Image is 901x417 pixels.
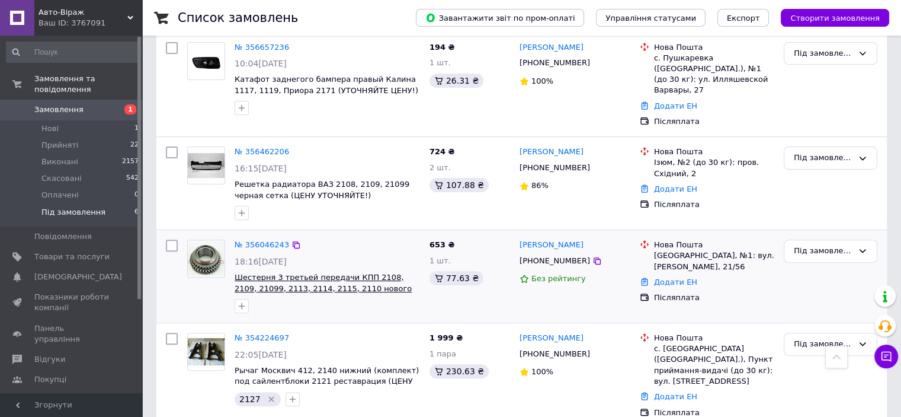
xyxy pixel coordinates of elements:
[654,42,774,53] div: Нова Пошта
[654,333,774,343] div: Нова Пошта
[34,74,142,95] span: Замовлення та повідомлення
[429,178,489,192] div: 107.88 ₴
[239,394,261,404] span: 2127
[531,181,549,190] span: 86%
[794,47,853,60] div: Під замовлення
[429,333,463,342] span: 1 999 ₴
[727,14,760,23] span: Експорт
[188,44,225,77] img: Фото товару
[794,245,853,257] div: Під замовлення
[34,252,110,262] span: Товари та послуги
[790,14,880,23] span: Створити замовлення
[520,42,583,53] a: [PERSON_NAME]
[34,292,110,313] span: Показники роботи компанії
[425,12,575,23] span: Завантажити звіт по пром-оплаті
[769,13,889,22] a: Створити замовлення
[41,207,105,218] span: Під замовлення
[34,104,84,115] span: Замовлення
[429,74,483,88] div: 26.31 ₴
[429,163,451,172] span: 2 шт.
[41,173,82,184] span: Скасовані
[41,140,78,151] span: Прийняті
[187,147,225,184] a: Фото товару
[235,180,409,200] a: Решетка радиатора ВАЗ 2108, 2109, 21099 черная сетка (ЦЕНУ УТОЧНЯЙТЕ!)
[605,14,696,23] span: Управління статусами
[517,346,592,362] div: [PHONE_NUMBER]
[235,59,287,68] span: 10:04[DATE]
[654,147,774,157] div: Нова Пошта
[517,160,592,176] div: [PHONE_NUMBER]
[596,9,706,27] button: Управління статусами
[235,350,287,359] span: 22:05[DATE]
[531,367,553,376] span: 100%
[34,323,110,345] span: Панель управління
[134,207,139,218] span: 6
[39,7,127,18] span: Авто-Віраж
[134,190,139,200] span: 0
[429,364,489,378] div: 230.63 ₴
[874,345,898,368] button: Чат з покупцем
[6,42,140,63] input: Пошук
[520,147,583,158] a: [PERSON_NAME]
[41,190,79,200] span: Оплачені
[429,349,456,358] span: 1 пара
[654,250,774,272] div: [GEOGRAPHIC_DATA], №1: вул. [PERSON_NAME], 21/56
[187,333,225,371] a: Фото товару
[429,256,451,265] span: 1 шт.
[794,338,853,351] div: Під замовлення
[188,338,225,366] img: Фото товару
[654,157,774,179] div: Ізюм, №2 (до 30 кг): пров. Східний, 2
[187,42,225,80] a: Фото товару
[781,9,889,27] button: Створити замовлення
[187,240,225,278] a: Фото товару
[416,9,584,27] button: Завантажити звіт по пром-оплаті
[654,199,774,210] div: Післяплата
[41,157,78,167] span: Виконані
[235,75,418,95] a: Катафот заднегого бампера правый Калина 1117, 1119, Приора 2171 (УТОЧНЯЙТЕ ЦЕНУ!)
[235,147,289,156] a: № 356462206
[429,43,455,52] span: 194 ₴
[34,374,66,385] span: Покупці
[126,173,139,184] span: 542
[267,394,276,404] svg: Видалити мітку
[235,240,289,249] a: № 356046243
[794,152,853,164] div: Під замовлення
[124,104,136,114] span: 1
[41,123,59,134] span: Нові
[654,184,697,193] a: Додати ЕН
[34,354,65,365] span: Відгуки
[39,18,142,28] div: Ваш ID: 3767091
[188,242,225,275] img: Фото товару
[34,272,122,282] span: [DEMOGRAPHIC_DATA]
[654,101,697,110] a: Додати ЕН
[520,333,583,344] a: [PERSON_NAME]
[654,53,774,96] div: с. Пушкаревка ([GEOGRAPHIC_DATA].), №1 (до 30 кг): ул. Илляшевской Варвары, 27
[235,43,289,52] a: № 356657236
[520,240,583,251] a: [PERSON_NAME]
[134,123,139,134] span: 1
[235,273,412,304] a: Шестерня 3 третьей передачи КПП 2108, 2109, 21099, 2113, 2114, 2115, 2110 нового образца (ЦЕНУ УТ...
[654,240,774,250] div: Нова Пошта
[235,257,287,266] span: 18:16[DATE]
[235,366,419,397] span: Рычаг Москвич 412, 2140 нижний (комплект) под сайлентблоки 2121 реставрация (ЦЕНУ УТОЧНЯЙТЕ!)
[235,164,287,173] span: 16:15[DATE]
[531,77,553,85] span: 100%
[188,153,225,178] img: Фото товару
[517,253,592,269] div: [PHONE_NUMBER]
[654,392,697,401] a: Додати ЕН
[654,278,697,287] a: Додати ЕН
[235,333,289,342] a: № 354224697
[130,140,139,151] span: 22
[34,231,92,242] span: Повідомлення
[654,116,774,127] div: Післяплата
[429,147,455,156] span: 724 ₴
[429,271,483,285] div: 77.63 ₴
[429,240,455,249] span: 653 ₴
[517,55,592,71] div: [PHONE_NUMBER]
[531,274,586,283] span: Без рейтингу
[654,292,774,303] div: Післяплата
[429,58,451,67] span: 1 шт.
